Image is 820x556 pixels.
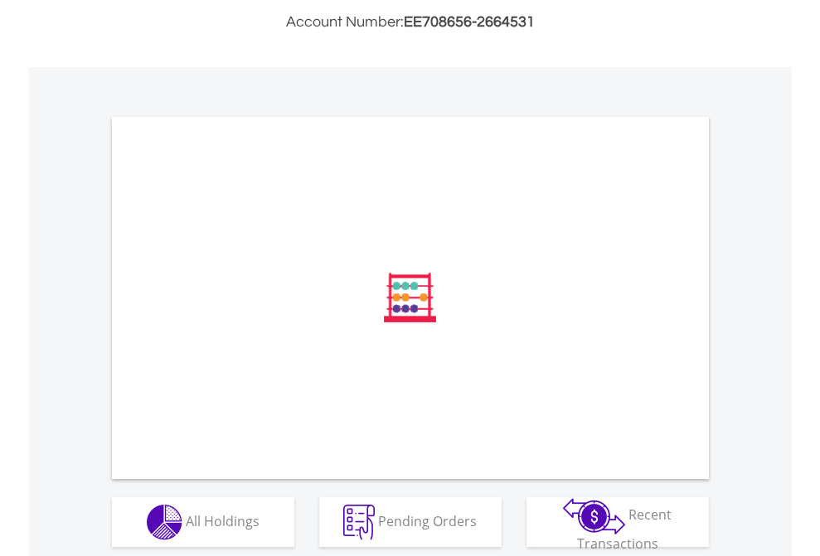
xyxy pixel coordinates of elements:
[378,511,477,529] span: Pending Orders
[343,505,375,540] img: pending_instructions-wht.png
[563,498,625,534] img: transactions-zar-wht.png
[404,14,535,30] span: EE708656-2664531
[112,497,294,547] button: All Holdings
[112,11,709,34] h3: Account Number:
[319,497,502,547] button: Pending Orders
[147,505,182,540] img: holdings-wht.png
[526,497,709,547] button: Recent Transactions
[186,511,260,529] span: All Holdings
